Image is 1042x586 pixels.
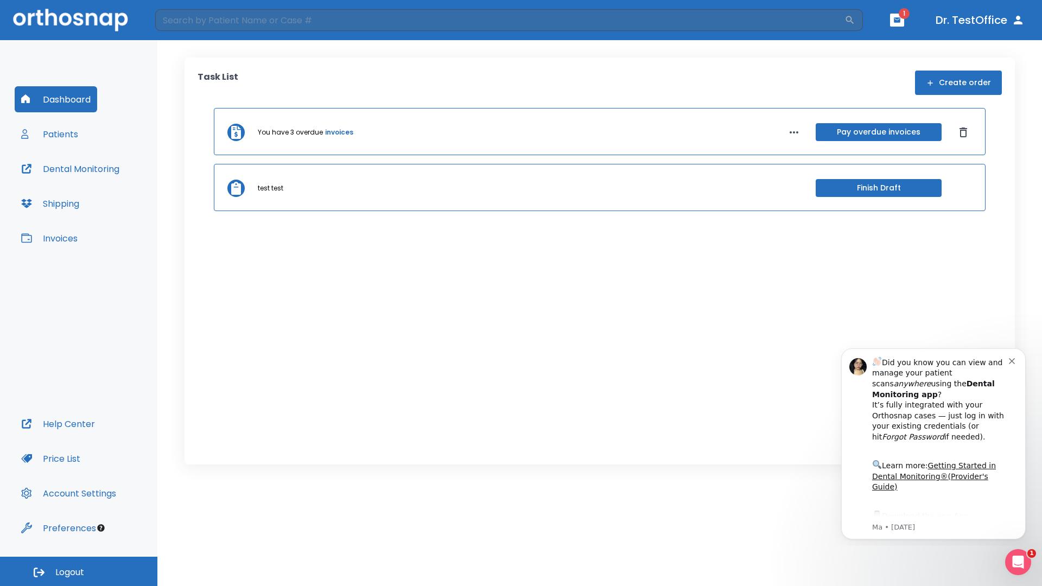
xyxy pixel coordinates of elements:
[1027,549,1036,558] span: 1
[13,9,128,31] img: Orthosnap
[15,515,103,541] button: Preferences
[15,86,97,112] button: Dashboard
[915,71,1002,95] button: Create order
[816,179,942,197] button: Finish Draft
[931,10,1029,30] button: Dr. TestOffice
[258,183,283,193] p: test test
[1005,549,1031,575] iframe: Intercom live chat
[899,8,910,19] span: 1
[15,480,123,506] button: Account Settings
[825,339,1042,546] iframe: Intercom notifications message
[47,170,184,226] div: Download the app: | ​ Let us know if you need help getting started!
[955,124,972,141] button: Dismiss
[15,121,85,147] button: Patients
[96,523,106,533] div: Tooltip anchor
[258,128,323,137] p: You have 3 overdue
[47,184,184,194] p: Message from Ma, sent 7w ago
[15,411,101,437] button: Help Center
[15,225,84,251] button: Invoices
[15,445,87,472] button: Price List
[816,123,942,141] button: Pay overdue invoices
[55,566,84,578] span: Logout
[15,156,126,182] button: Dental Monitoring
[184,17,193,26] button: Dismiss notification
[198,71,238,95] p: Task List
[325,128,353,137] a: invoices
[155,9,844,31] input: Search by Patient Name or Case #
[47,173,144,193] a: App Store
[15,190,86,216] button: Shipping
